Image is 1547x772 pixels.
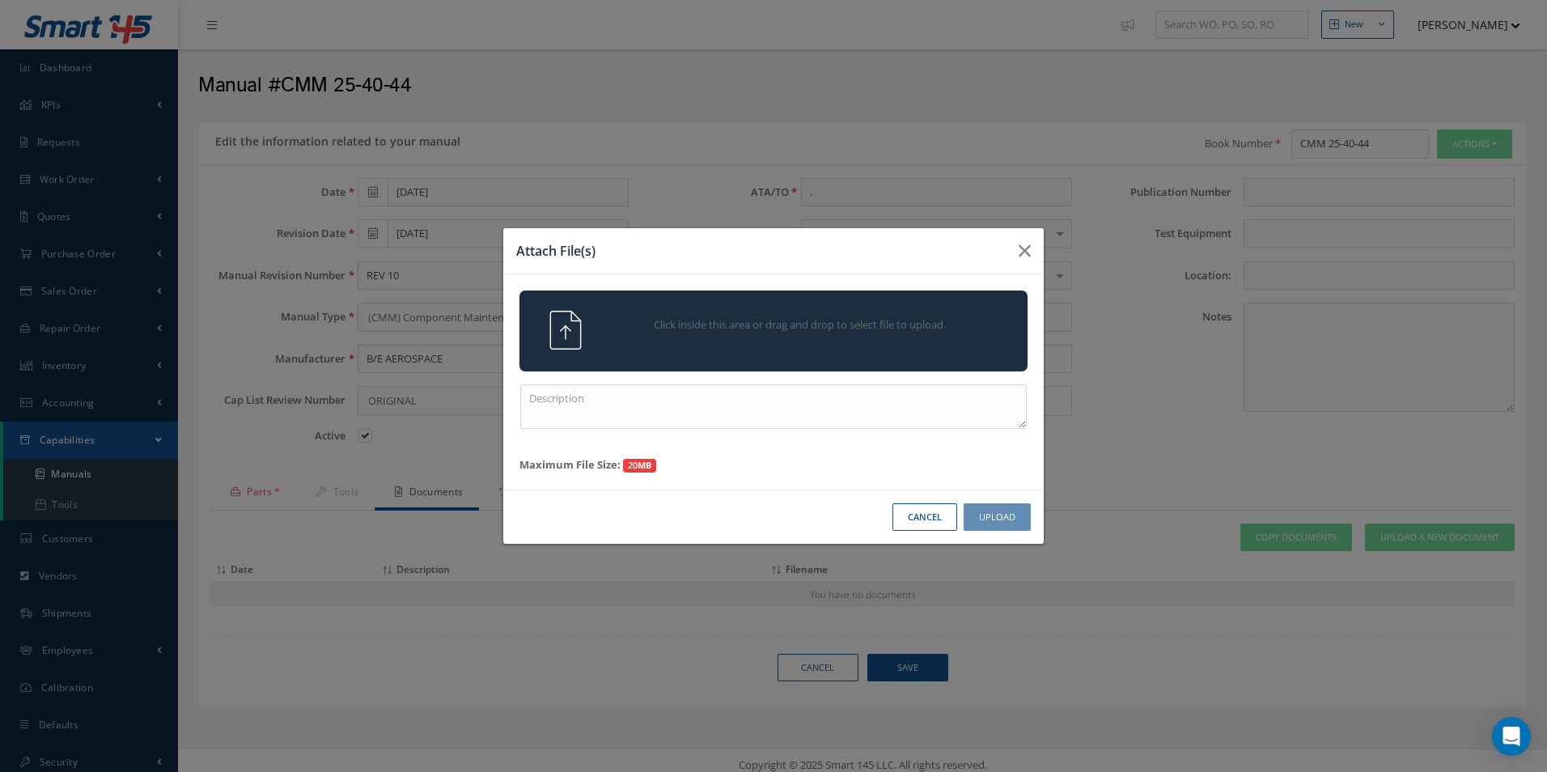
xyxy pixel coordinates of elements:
[1492,717,1531,756] div: Open Intercom Messenger
[638,459,651,471] strong: MB
[516,241,1006,261] h3: Attach File(s)
[519,457,621,472] strong: Maximum File Size:
[617,317,984,333] span: Click inside this area or drag and drop to select file to upload.
[623,459,656,473] span: 20
[964,503,1031,532] button: Upload
[892,503,957,532] button: Cancel
[546,311,585,350] img: svg+xml;base64,PHN2ZyB4bWxucz0iaHR0cDovL3d3dy53My5vcmcvMjAwMC9zdmciIHhtbG5zOnhsaW5rPSJodHRwOi8vd3...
